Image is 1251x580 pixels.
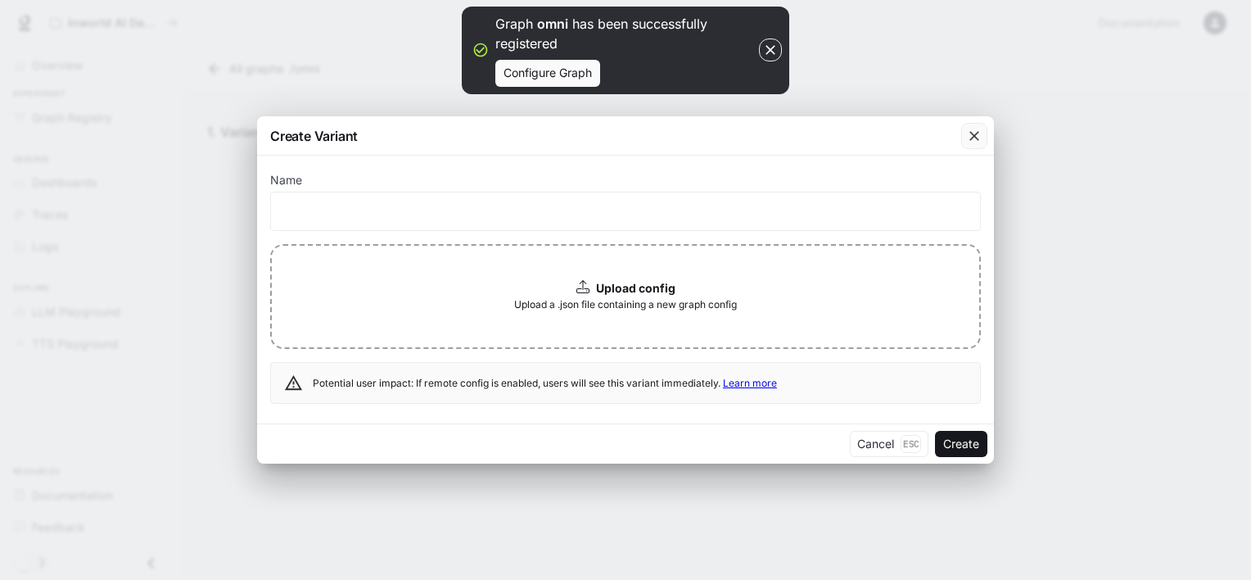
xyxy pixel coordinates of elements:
[495,14,756,53] p: Graph has been successfully registered
[537,16,568,32] p: omni
[313,377,777,389] span: Potential user impact: If remote config is enabled, users will see this variant immediately.
[270,126,358,146] p: Create Variant
[514,297,737,313] span: Upload a .json file containing a new graph config
[596,281,675,295] b: Upload config
[901,435,921,453] p: Esc
[723,377,777,389] a: Learn more
[495,60,600,87] button: Configure Graph
[935,431,987,457] button: Create
[270,174,302,186] p: Name
[850,431,928,457] button: CancelEsc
